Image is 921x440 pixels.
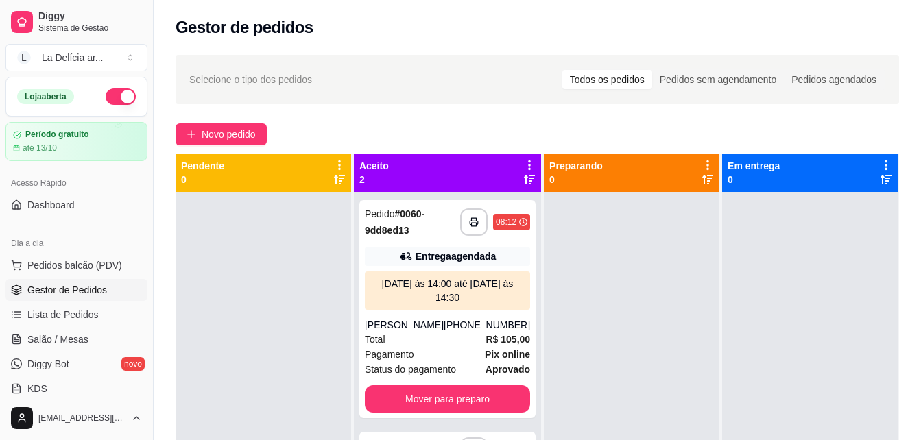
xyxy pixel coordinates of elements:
div: 08:12 [496,217,516,228]
span: Sistema de Gestão [38,23,142,34]
p: 0 [728,173,780,186]
p: Em entrega [728,159,780,173]
a: Diggy Botnovo [5,353,147,375]
span: KDS [27,382,47,395]
span: [EMAIL_ADDRESS][DOMAIN_NAME] [38,413,125,424]
span: Pagamento [365,347,414,362]
span: Salão / Mesas [27,332,88,346]
div: [PHONE_NUMBER] [444,318,530,332]
div: Entrega agendada [416,249,496,263]
strong: aprovado [486,364,530,375]
h2: Gestor de pedidos [176,16,313,38]
div: [DATE] às 14:00 até [DATE] às 14:30 [370,277,525,304]
div: Pedidos sem agendamento [652,70,784,89]
p: 0 [181,173,224,186]
a: Gestor de Pedidos [5,279,147,301]
div: Loja aberta [17,89,74,104]
button: Select a team [5,44,147,71]
div: Acesso Rápido [5,172,147,194]
a: Período gratuitoaté 13/10 [5,122,147,161]
a: Salão / Mesas [5,328,147,350]
button: Pedidos balcão (PDV) [5,254,147,276]
span: Pedido [365,208,395,219]
span: Diggy Bot [27,357,69,371]
span: Diggy [38,10,142,23]
span: plus [187,130,196,139]
span: L [17,51,31,64]
button: Alterar Status [106,88,136,105]
button: [EMAIL_ADDRESS][DOMAIN_NAME] [5,402,147,435]
article: até 13/10 [23,143,57,154]
span: Lista de Pedidos [27,308,99,321]
article: Período gratuito [25,130,89,140]
p: 2 [359,173,389,186]
strong: R$ 105,00 [486,334,531,345]
a: KDS [5,378,147,400]
span: Novo pedido [202,127,256,142]
button: Mover para preparo [365,385,530,413]
div: Dia a dia [5,232,147,254]
div: La Delícia ar ... [42,51,104,64]
span: Pedidos balcão (PDV) [27,258,122,272]
span: Gestor de Pedidos [27,283,107,297]
button: Novo pedido [176,123,267,145]
span: Total [365,332,385,347]
p: Pendente [181,159,224,173]
a: Lista de Pedidos [5,304,147,326]
p: Preparando [549,159,603,173]
div: Pedidos agendados [784,70,884,89]
p: 0 [549,173,603,186]
p: Aceito [359,159,389,173]
div: Todos os pedidos [562,70,652,89]
strong: Pix online [485,349,530,360]
div: [PERSON_NAME] [365,318,444,332]
strong: # 0060-9dd8ed13 [365,208,424,236]
a: DiggySistema de Gestão [5,5,147,38]
span: Dashboard [27,198,75,212]
a: Dashboard [5,194,147,216]
span: Selecione o tipo dos pedidos [189,72,312,87]
span: Status do pagamento [365,362,456,377]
